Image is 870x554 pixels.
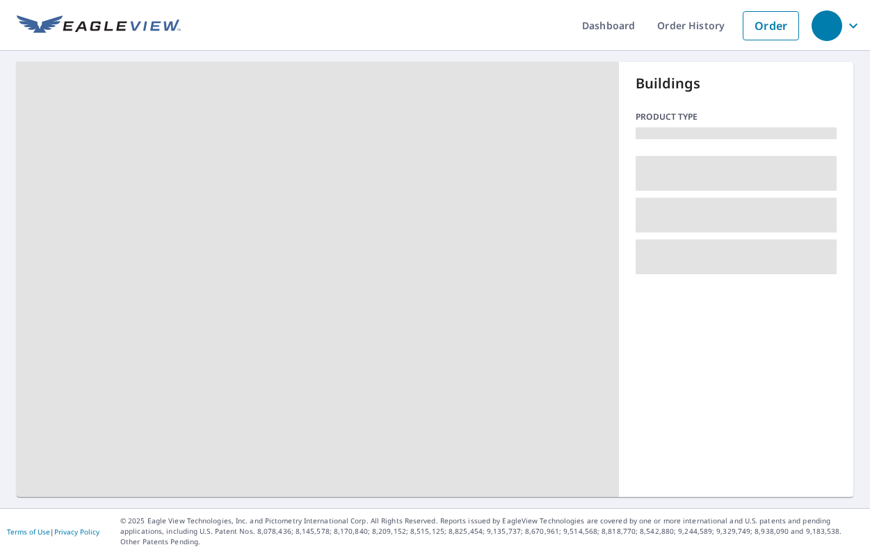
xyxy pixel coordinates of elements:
a: Order [743,11,799,40]
p: © 2025 Eagle View Technologies, Inc. and Pictometry International Corp. All Rights Reserved. Repo... [120,516,863,547]
p: Product type [636,111,837,123]
p: Buildings [636,73,837,94]
img: EV Logo [17,15,181,36]
a: Privacy Policy [54,527,99,537]
p: | [7,528,99,536]
a: Terms of Use [7,527,50,537]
